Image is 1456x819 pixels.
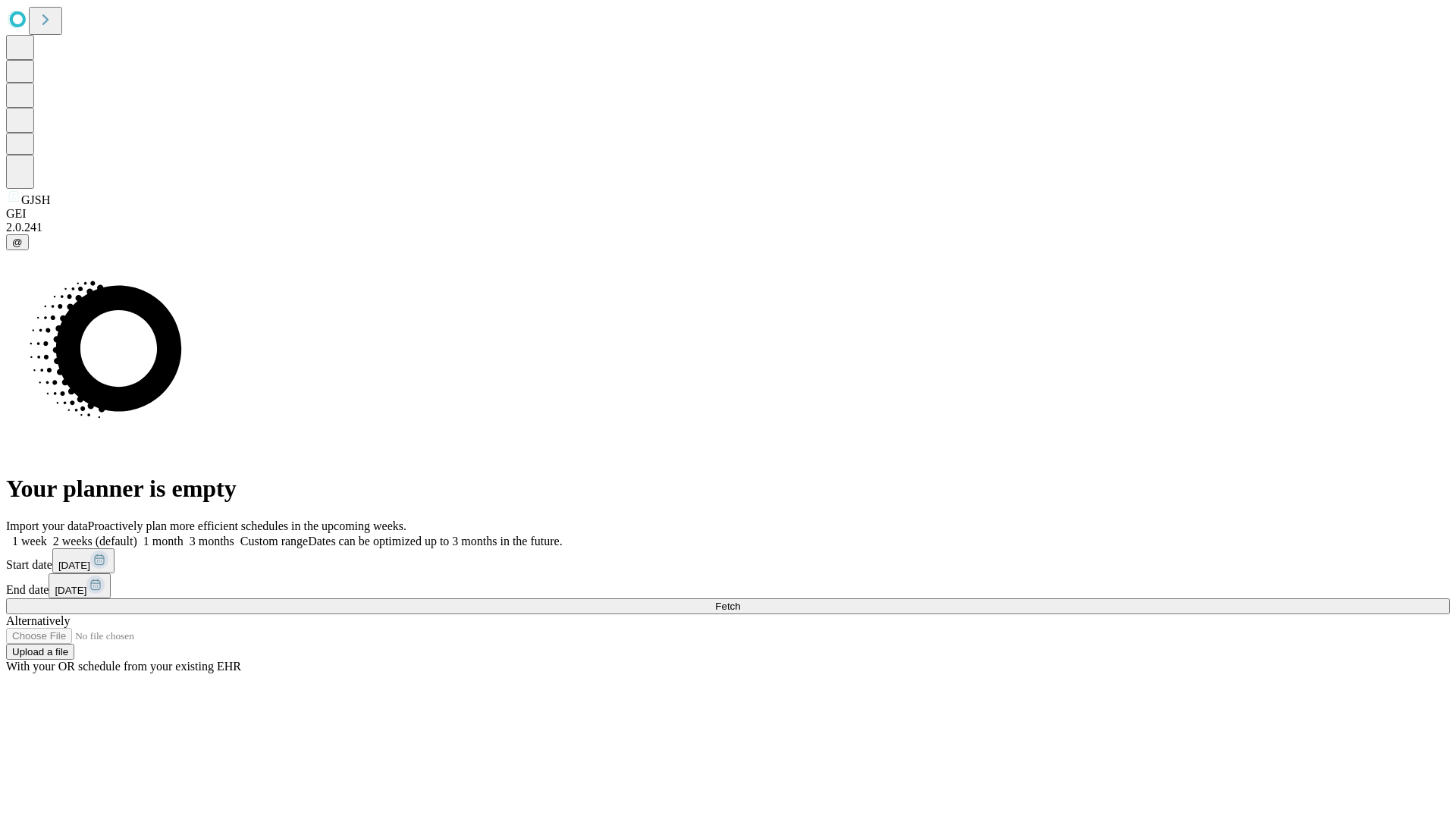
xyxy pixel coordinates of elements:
div: 2.0.241 [6,221,1450,234]
button: Fetch [6,598,1450,614]
span: Dates can be optimized up to 3 months in the future. [308,535,562,548]
button: [DATE] [52,548,115,573]
span: [DATE] [58,560,90,571]
span: Custom range [240,535,308,548]
span: Alternatively [6,614,70,627]
button: Upload a file [6,644,74,660]
span: Fetch [715,601,740,612]
span: Proactively plan more efficient schedules in the upcoming weeks. [88,519,406,532]
div: End date [6,573,1450,598]
span: @ [12,237,23,248]
span: 1 month [143,535,184,548]
div: GEI [6,207,1450,221]
span: 3 months [190,535,234,548]
h1: Your planner is empty [6,475,1450,503]
span: [DATE] [55,585,86,596]
span: GJSH [21,193,50,206]
div: Start date [6,548,1450,573]
button: [DATE] [49,573,111,598]
span: 1 week [12,535,47,548]
button: @ [6,234,29,250]
span: Import your data [6,519,88,532]
span: With your OR schedule from your existing EHR [6,660,241,673]
span: 2 weeks (default) [53,535,137,548]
